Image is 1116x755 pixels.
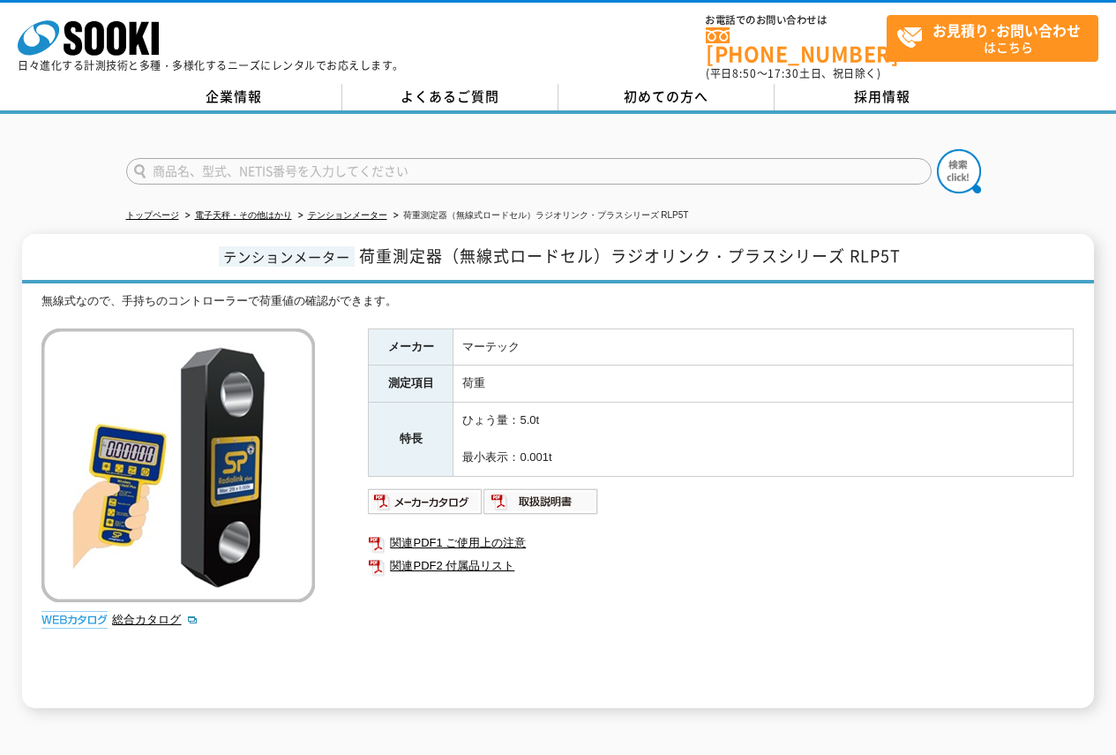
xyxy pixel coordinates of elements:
a: 企業情報 [126,84,342,110]
span: はこちら [896,16,1097,60]
span: 荷重測定器（無線式ロードセル）ラジオリンク・プラスシリーズ RLP5T [359,244,901,268]
a: 取扱説明書 [483,499,599,512]
td: ひょう量：5.0t 最小表示：0.001t [453,403,1074,476]
p: 日々進化する計測技術と多種・多様化するニーズにレンタルでお応えします。 [18,60,404,71]
a: メーカーカタログ [368,499,483,512]
a: テンションメーター [308,210,387,220]
li: 荷重測定器（無線式ロードセル）ラジオリンク・プラスシリーズ RLP5T [390,207,689,225]
img: 取扱説明書 [483,487,599,516]
span: テンションメーター [219,246,355,267]
a: [PHONE_NUMBER] [706,27,887,64]
div: 無線式なので、手持ちのコントローラーで荷重値の確認ができます。 [41,292,1074,311]
span: 初めての方へ [624,87,708,106]
a: よくあるご質問 [342,84,558,110]
span: (平日 ～ 土日、祝日除く) [706,65,880,81]
input: 商品名、型式、NETIS番号を入力してください [126,158,932,185]
span: 8:50 [732,65,757,81]
th: 測定項目 [369,366,453,403]
img: btn_search.png [937,149,981,193]
a: 総合カタログ [112,613,198,626]
strong: お見積り･お問い合わせ [932,19,1081,41]
img: メーカーカタログ [368,487,483,516]
td: マーテック [453,328,1074,366]
a: トップページ [126,210,179,220]
a: 関連PDF2 付属品リスト [368,555,1074,578]
a: 電子天秤・その他はかり [195,210,292,220]
th: メーカー [369,328,453,366]
span: 17:30 [768,65,799,81]
a: 関連PDF1 ご使用上の注意 [368,532,1074,555]
a: お見積り･お問い合わせはこちら [887,15,1098,62]
th: 特長 [369,403,453,476]
img: 荷重測定器（無線式ロードセル）ラジオリンク・プラスシリーズ RLP5T [41,328,315,602]
a: 初めての方へ [558,84,775,110]
span: お電話でのお問い合わせは [706,15,887,26]
img: webカタログ [41,611,108,629]
a: 採用情報 [775,84,991,110]
td: 荷重 [453,366,1074,403]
